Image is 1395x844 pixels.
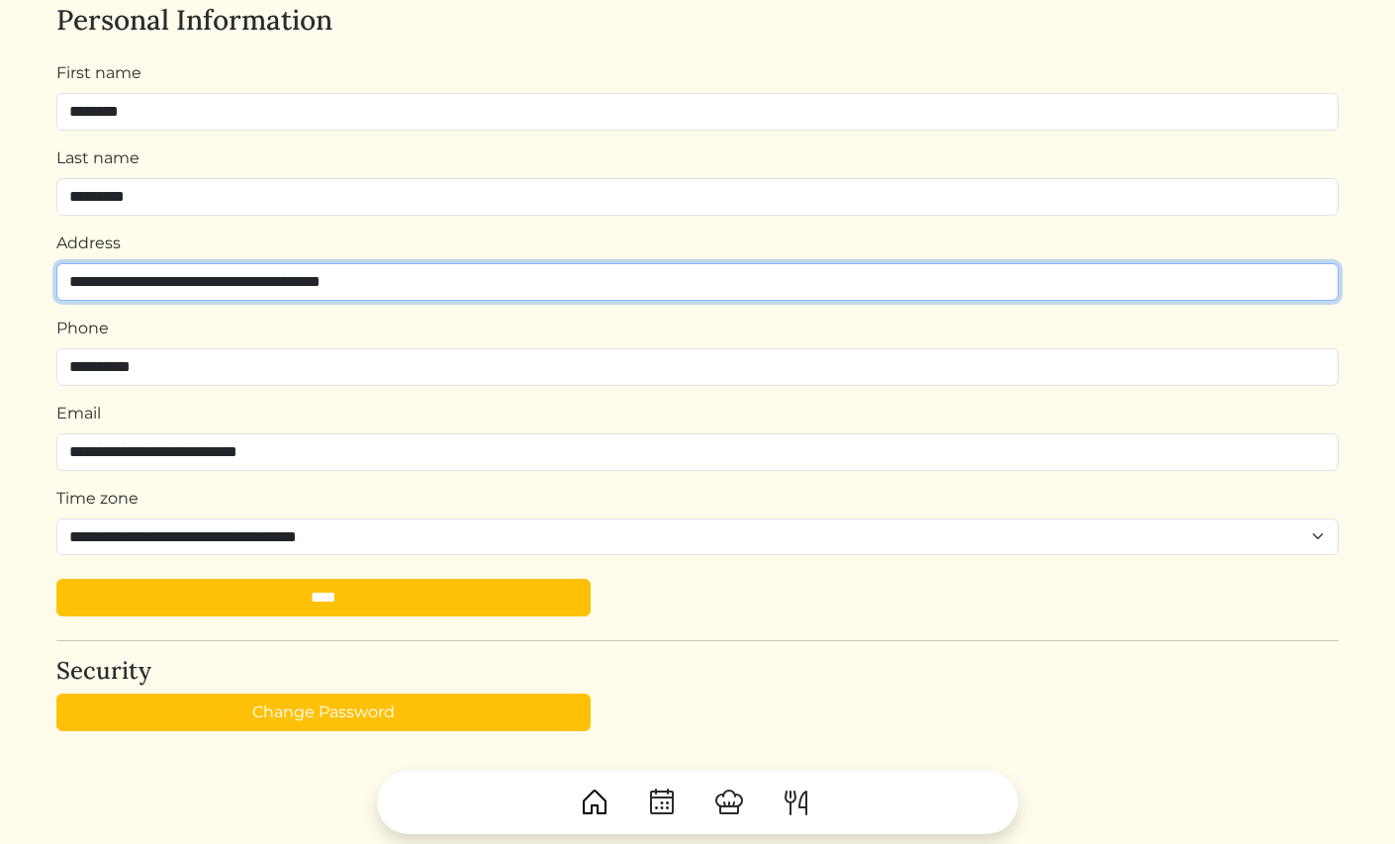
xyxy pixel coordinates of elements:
img: ChefHat-a374fb509e4f37eb0702ca99f5f64f3b6956810f32a249b33092029f8484b388.svg [713,787,745,818]
h3: Personal Information [56,4,1339,38]
a: Change Password [56,694,591,731]
label: Last name [56,146,139,170]
label: Time zone [56,487,139,511]
img: House-9bf13187bcbb5817f509fe5e7408150f90897510c4275e13d0d5fca38e0b5951.svg [579,787,610,818]
img: ForkKnife-55491504ffdb50bab0c1e09e7649658475375261d09fd45db06cec23bce548bf.svg [781,787,812,818]
label: First name [56,61,141,85]
label: Address [56,232,121,255]
label: Email [56,402,101,425]
label: Phone [56,317,109,340]
img: CalendarDots-5bcf9d9080389f2a281d69619e1c85352834be518fbc73d9501aef674afc0d57.svg [646,787,678,818]
h4: Security [56,657,1339,686]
